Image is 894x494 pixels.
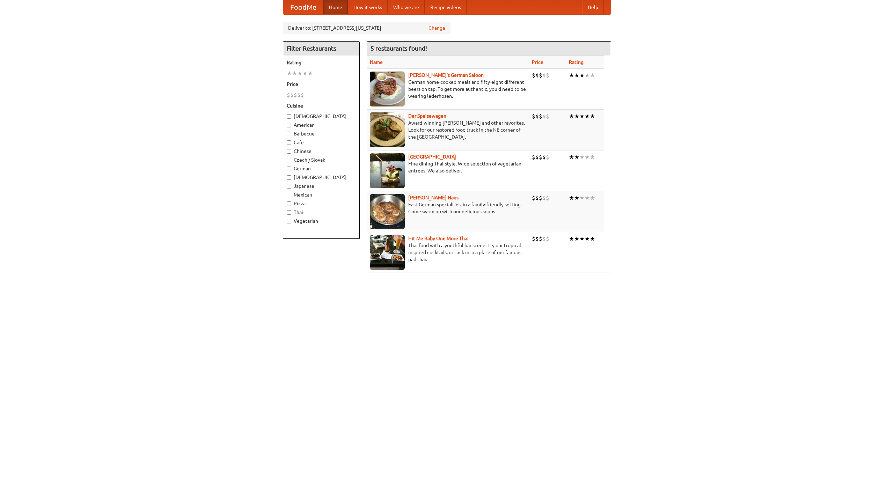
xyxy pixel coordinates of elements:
li: $ [539,235,542,243]
b: [PERSON_NAME] Haus [408,195,459,200]
li: $ [542,235,546,243]
a: Recipe videos [425,0,467,14]
li: $ [542,72,546,79]
li: ★ [569,153,574,161]
li: $ [539,72,542,79]
a: Change [428,24,445,31]
label: American [287,121,356,128]
label: Czech / Slovak [287,156,356,163]
label: Vegetarian [287,217,356,224]
input: Thai [287,210,291,215]
li: $ [532,153,535,161]
input: German [287,167,291,171]
p: East German specialties, in a family-friendly setting. Come warm up with our delicious soups. [370,201,526,215]
a: Hit Me Baby One More Thai [408,236,469,241]
li: ★ [574,112,579,120]
h4: Filter Restaurants [283,42,359,56]
li: ★ [579,194,585,202]
li: $ [546,72,549,79]
a: Who we are [388,0,425,14]
a: Name [370,59,383,65]
li: ★ [590,153,595,161]
li: ★ [292,69,297,77]
li: $ [535,194,539,202]
input: Mexican [287,193,291,197]
input: Barbecue [287,132,291,136]
a: How it works [348,0,388,14]
a: Home [323,0,348,14]
li: $ [539,194,542,202]
li: ★ [579,112,585,120]
li: ★ [574,235,579,243]
li: $ [539,112,542,120]
li: ★ [308,69,313,77]
li: ★ [287,69,292,77]
input: American [287,123,291,127]
a: Help [582,0,604,14]
li: ★ [302,69,308,77]
a: Price [532,59,543,65]
img: speisewagen.jpg [370,112,405,147]
a: Rating [569,59,584,65]
li: $ [535,72,539,79]
li: $ [294,91,297,99]
a: [PERSON_NAME]'s German Saloon [408,72,484,78]
li: $ [297,91,301,99]
li: ★ [579,235,585,243]
li: $ [539,153,542,161]
label: [DEMOGRAPHIC_DATA] [287,113,356,120]
li: ★ [569,235,574,243]
img: kohlhaus.jpg [370,194,405,229]
img: babythai.jpg [370,235,405,270]
p: Fine dining Thai-style. Wide selection of vegetarian entrées. We also deliver. [370,160,526,174]
label: Thai [287,209,356,216]
li: $ [546,194,549,202]
li: $ [546,153,549,161]
li: ★ [569,194,574,202]
input: Chinese [287,149,291,154]
p: Thai food with a youthful bar scene. Try our tropical inspired cocktails, or tuck into a plate of... [370,242,526,263]
li: $ [542,153,546,161]
label: Cafe [287,139,356,146]
li: $ [535,235,539,243]
ng-pluralize: 5 restaurants found! [371,45,427,52]
li: ★ [579,153,585,161]
li: ★ [585,153,590,161]
input: [DEMOGRAPHIC_DATA] [287,175,291,180]
h5: Cuisine [287,102,356,109]
label: Japanese [287,183,356,190]
li: ★ [590,235,595,243]
input: Pizza [287,201,291,206]
li: ★ [579,72,585,79]
li: ★ [574,153,579,161]
li: $ [542,112,546,120]
p: Award-winning [PERSON_NAME] and other favorites. Look for our restored food truck in the NE corne... [370,119,526,140]
li: $ [287,91,290,99]
label: Mexican [287,191,356,198]
li: ★ [590,194,595,202]
li: ★ [569,72,574,79]
li: ★ [590,72,595,79]
label: German [287,165,356,172]
label: Barbecue [287,130,356,137]
li: ★ [590,112,595,120]
a: [GEOGRAPHIC_DATA] [408,154,456,160]
li: $ [542,194,546,202]
li: $ [532,235,535,243]
li: ★ [569,112,574,120]
li: ★ [574,72,579,79]
li: ★ [297,69,302,77]
input: Vegetarian [287,219,291,223]
label: [DEMOGRAPHIC_DATA] [287,174,356,181]
p: German home-cooked meals and fifty-eight different beers on tap. To get more authentic, you'd nee... [370,79,526,99]
li: ★ [585,112,590,120]
li: $ [532,194,535,202]
li: $ [546,112,549,120]
a: Der Speisewagen [408,113,446,119]
input: Czech / Slovak [287,158,291,162]
li: ★ [585,194,590,202]
li: ★ [574,194,579,202]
